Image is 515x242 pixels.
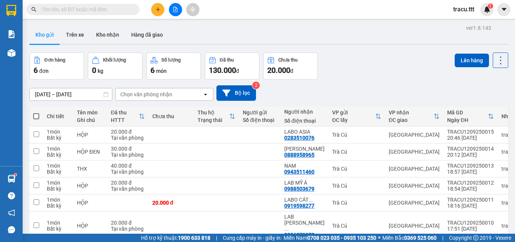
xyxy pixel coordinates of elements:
div: Trà Cú [332,166,381,172]
strong: 0708 023 035 - 0935 103 250 [307,235,376,241]
span: ... [284,226,289,232]
div: 1 món [47,220,69,226]
div: Trà Cú [332,200,381,206]
div: Ngày ĐH [447,117,488,123]
div: Trà Cú [332,132,381,138]
div: HỘP [77,223,103,229]
div: Người nhận [284,109,325,115]
div: 1 món [47,180,69,186]
span: 130.000 [209,66,236,75]
img: solution-icon [8,30,15,38]
div: 1 món [47,146,69,152]
sup: 1 [14,174,17,176]
div: NAM [284,163,325,169]
div: Người gửi [243,109,277,116]
div: Bất kỳ [47,186,69,192]
button: Số lượng6món [146,52,201,80]
span: notification [8,209,15,216]
div: [GEOGRAPHIC_DATA] [389,183,440,189]
th: Toggle SortBy [194,106,239,126]
div: Bất kỳ [47,152,69,158]
button: Chưa thu20.000đ [263,52,318,80]
div: ĐC giao [389,117,434,123]
button: Đơn hàng6đơn [29,52,84,80]
sup: 1 [488,3,493,9]
div: Số điện thoại [243,117,277,123]
button: plus [151,3,164,16]
div: LAB HOÀI ANH [284,214,325,232]
svg: open [202,91,208,97]
div: Trạng thái [198,117,229,123]
div: Trà Cú [332,223,381,229]
div: Chưa thu [152,113,190,119]
div: Tại văn phòng [111,169,145,175]
span: ⚪️ [378,236,380,239]
span: plus [155,7,161,12]
div: HỘP ĐEN [77,149,103,155]
span: | [442,234,443,242]
span: tracu.ttt [447,5,480,14]
span: đ [290,68,293,74]
div: Đã thu [220,57,234,63]
button: Kho gửi [29,26,60,44]
div: TRACU1209250012 [447,180,494,186]
div: [GEOGRAPHIC_DATA] [389,132,440,138]
div: Trà Cú [332,183,381,189]
div: 17:51 [DATE] [447,226,494,232]
div: Tên món [77,109,103,116]
button: Lên hàng [455,54,489,67]
div: 1 món [47,163,69,169]
span: đơn [39,68,49,74]
input: Tìm tên, số ĐT hoặc mã đơn [41,5,130,14]
span: copyright [473,235,478,240]
div: HỘP [77,200,103,206]
div: 20:46 [DATE] [447,135,494,141]
span: 20.000 [267,66,290,75]
div: 40.000 đ [111,163,145,169]
div: 18:54 [DATE] [447,186,494,192]
span: | [216,234,217,242]
input: Select a date range. [30,88,112,100]
span: aim [190,7,195,12]
div: TRACU1209250013 [447,163,494,169]
span: đ [236,68,239,74]
div: 20.000 đ [111,220,145,226]
div: Mã GD [447,109,488,116]
div: Bất kỳ [47,226,69,232]
div: [GEOGRAPHIC_DATA] [389,223,440,229]
div: Đã thu [111,109,139,116]
button: Trên xe [60,26,90,44]
div: 18:16 [DATE] [447,203,494,209]
div: Đơn hàng [44,57,65,63]
div: 1 món [47,129,69,135]
span: kg [98,68,103,74]
div: 30.000 đ [111,146,145,152]
th: Toggle SortBy [107,106,149,126]
span: 6 [150,66,155,75]
div: Tại văn phòng [111,135,145,141]
th: Toggle SortBy [443,106,498,126]
img: warehouse-icon [8,175,15,183]
div: TRACU1209250014 [447,146,494,152]
div: 0888958965 [284,152,314,158]
div: LAB MỸ Á [284,180,325,186]
div: Chi tiết [47,113,69,119]
div: Tại văn phòng [111,186,145,192]
span: ... [308,197,313,203]
div: 0936873978 [284,232,314,238]
div: HỘP [77,183,103,189]
span: Miền Bắc [382,234,437,242]
div: Thu hộ [198,109,229,116]
div: Ghi chú [77,117,103,123]
button: aim [186,3,199,16]
div: Trà Cú [332,149,381,155]
div: VP nhận [389,109,434,116]
span: 0 [92,66,96,75]
button: Hàng đã giao [125,26,169,44]
div: [GEOGRAPHIC_DATA] [389,200,440,206]
div: HỘP [77,132,103,138]
button: Bộ lọc [216,85,256,101]
div: TRACU1209250015 [447,129,494,135]
div: Số lượng [161,57,181,63]
div: Số điện thoại [284,118,325,124]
